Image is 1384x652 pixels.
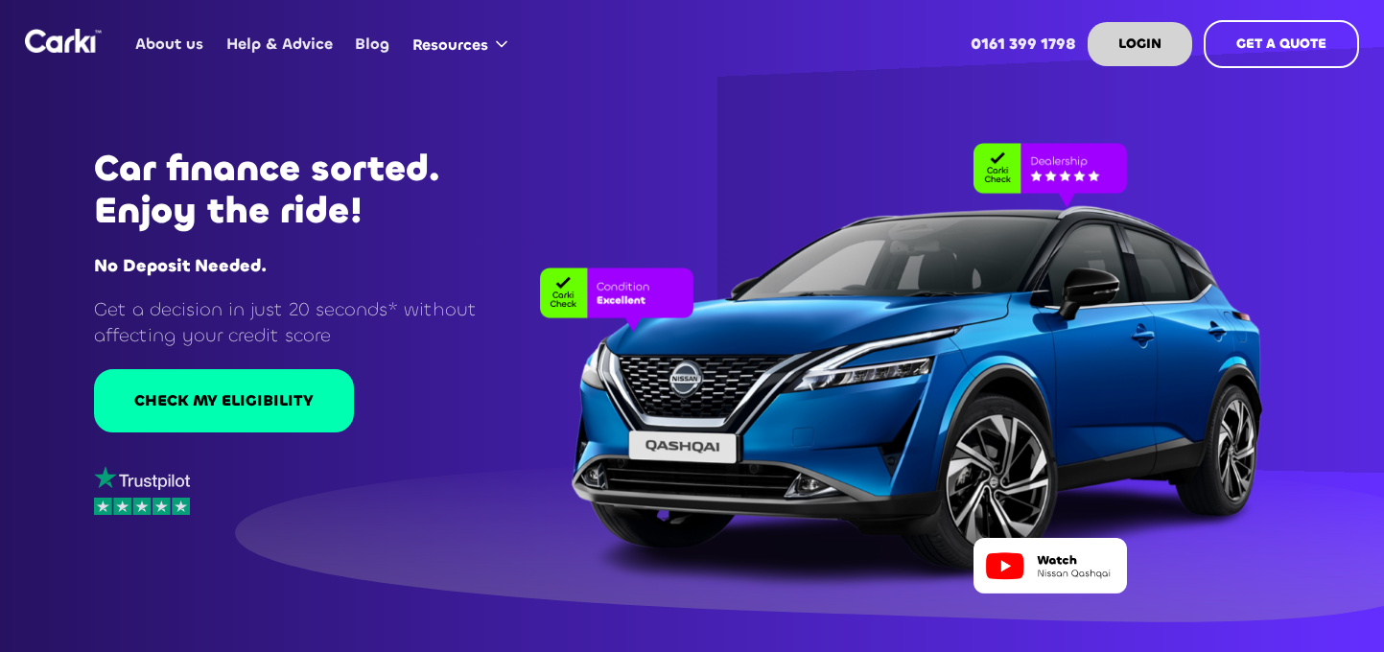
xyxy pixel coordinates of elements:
a: Blog [344,7,401,81]
a: About us [125,7,215,81]
a: CHECK MY ELIGIBILITY [94,369,354,432]
img: stars [94,498,190,516]
a: LOGIN [1088,22,1192,66]
strong: GET A QUOTE [1236,35,1326,53]
img: trustpilot [94,466,190,490]
p: Get a decision in just 20 seconds* without affecting your credit score [94,296,524,349]
img: Logo [25,29,102,53]
a: Help & Advice [215,7,343,81]
a: home [25,29,102,53]
strong: 0161 399 1798 [971,34,1076,54]
strong: LOGIN [1118,35,1161,53]
strong: No Deposit Needed. [94,254,267,277]
div: CHECK MY ELIGIBILITY [134,390,314,411]
h1: Car finance sorted. Enjoy the ride! [94,148,524,232]
div: Resources [401,8,527,81]
div: Resources [412,35,488,56]
a: 0161 399 1798 [960,7,1088,81]
a: GET A QUOTE [1204,20,1359,68]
